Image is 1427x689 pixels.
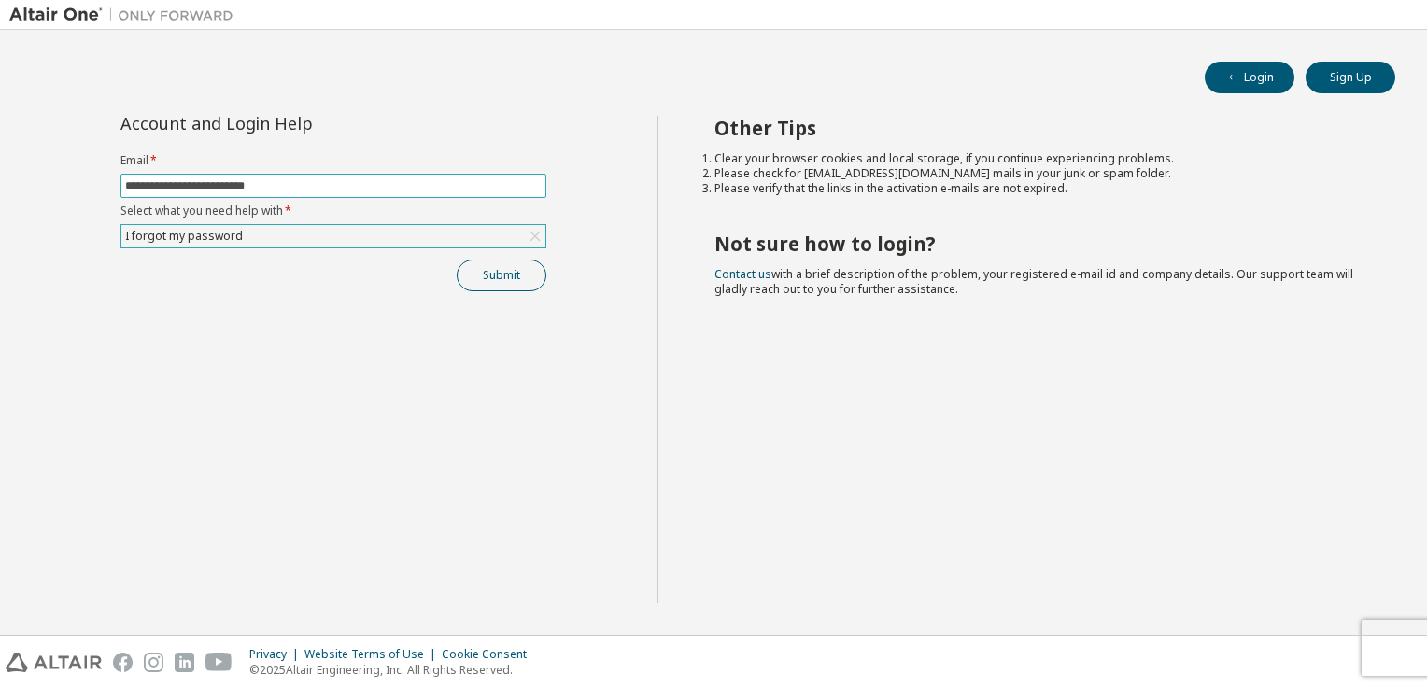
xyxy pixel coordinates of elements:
[457,260,546,291] button: Submit
[175,653,194,672] img: linkedin.svg
[120,204,546,218] label: Select what you need help with
[249,662,538,678] p: © 2025 Altair Engineering, Inc. All Rights Reserved.
[249,647,304,662] div: Privacy
[714,232,1363,256] h2: Not sure how to login?
[714,266,771,282] a: Contact us
[714,116,1363,140] h2: Other Tips
[1306,62,1395,93] button: Sign Up
[9,6,243,24] img: Altair One
[144,653,163,672] img: instagram.svg
[205,653,233,672] img: youtube.svg
[1205,62,1294,93] button: Login
[121,225,545,247] div: I forgot my password
[120,116,461,131] div: Account and Login Help
[113,653,133,672] img: facebook.svg
[122,226,246,246] div: I forgot my password
[714,151,1363,166] li: Clear your browser cookies and local storage, if you continue experiencing problems.
[714,266,1353,297] span: with a brief description of the problem, your registered e-mail id and company details. Our suppo...
[120,153,546,168] label: Email
[6,653,102,672] img: altair_logo.svg
[442,647,538,662] div: Cookie Consent
[714,166,1363,181] li: Please check for [EMAIL_ADDRESS][DOMAIN_NAME] mails in your junk or spam folder.
[304,647,442,662] div: Website Terms of Use
[714,181,1363,196] li: Please verify that the links in the activation e-mails are not expired.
